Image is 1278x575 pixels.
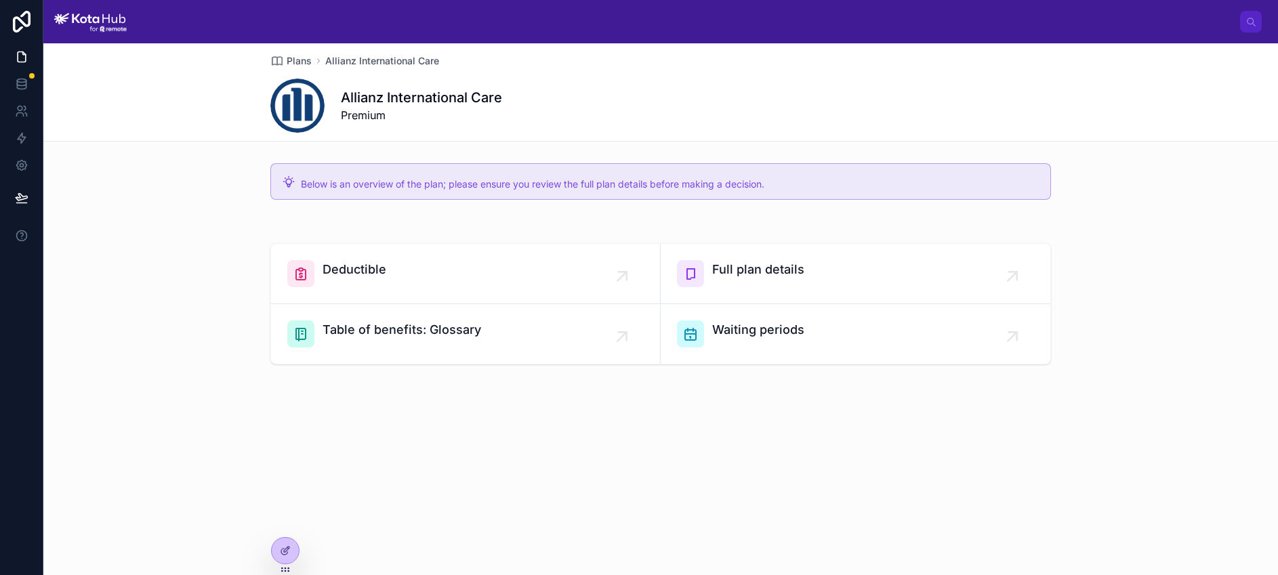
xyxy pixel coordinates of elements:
[301,177,1039,191] div: Below is an overview of the plan; please ensure you review the full plan details before making a ...
[301,178,764,190] span: Below is an overview of the plan; please ensure you review the full plan details before making a ...
[712,260,804,279] span: Full plan details
[661,304,1050,364] a: Waiting periods
[138,19,1240,24] div: scrollable content
[287,54,312,68] span: Plans
[341,107,502,123] span: Premium
[712,320,804,339] span: Waiting periods
[271,244,661,304] a: Deductible
[661,244,1050,304] a: Full plan details
[341,88,502,107] h1: Allianz International Care
[270,54,312,68] a: Plans
[271,304,661,364] a: Table of benefits: Glossary
[325,54,439,68] a: Allianz International Care
[54,11,127,33] img: App logo
[323,320,481,339] span: Table of benefits: Glossary
[323,260,386,279] span: Deductible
